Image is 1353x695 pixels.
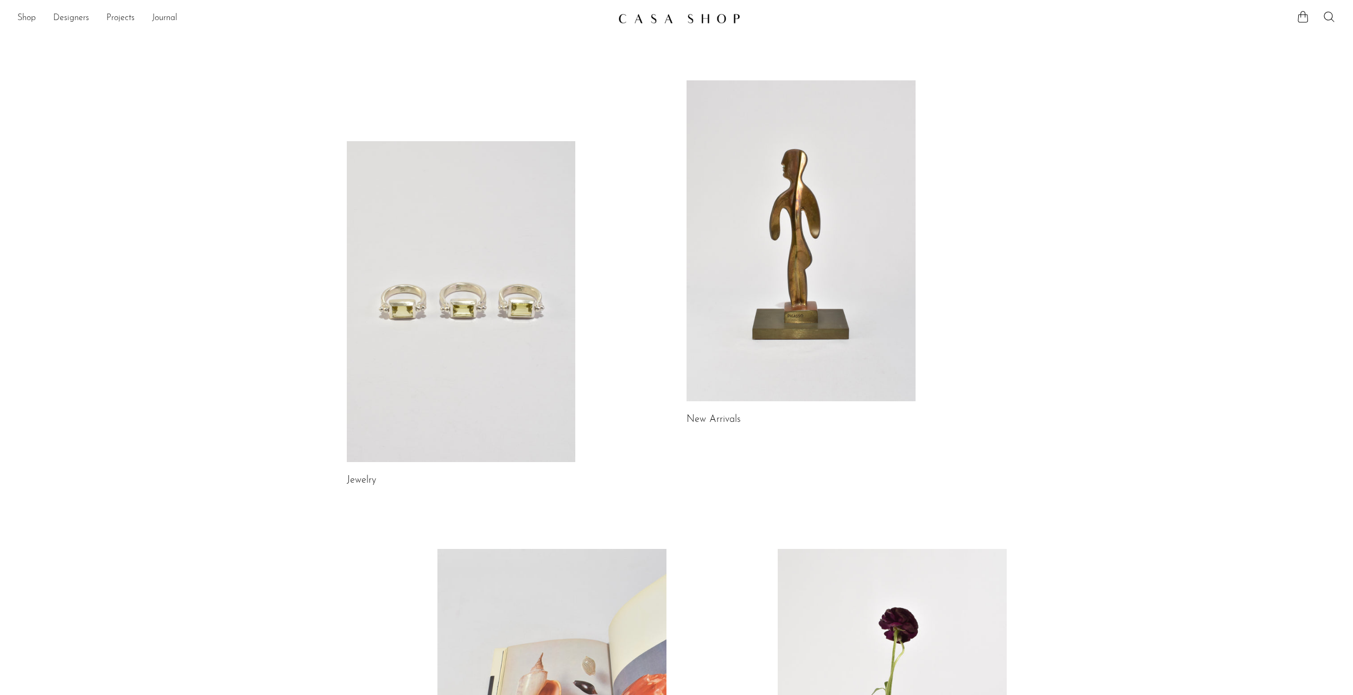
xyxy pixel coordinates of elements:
[106,11,135,26] a: Projects
[347,476,376,485] a: Jewelry
[17,9,609,28] ul: NEW HEADER MENU
[17,11,36,26] a: Shop
[53,11,89,26] a: Designers
[17,9,609,28] nav: Desktop navigation
[687,415,741,425] a: New Arrivals
[152,11,177,26] a: Journal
